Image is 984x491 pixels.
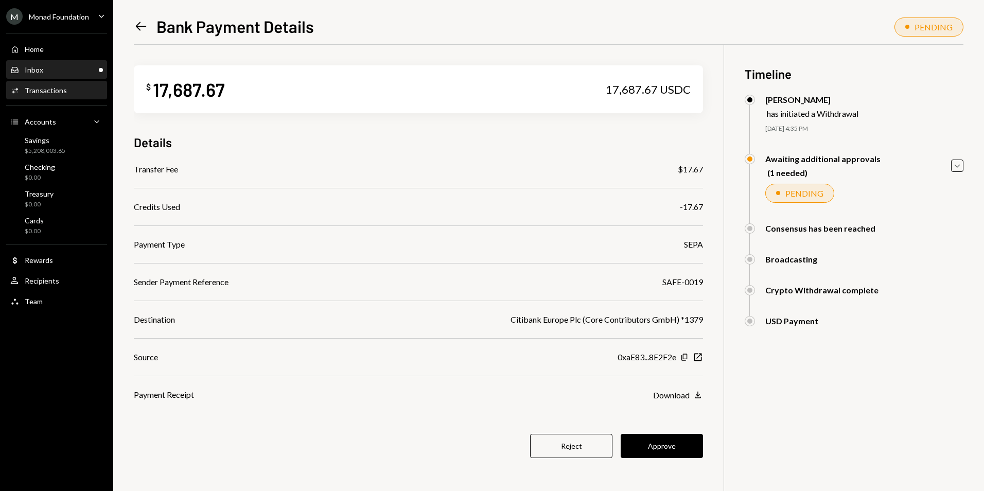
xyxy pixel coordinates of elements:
[156,16,314,37] h1: Bank Payment Details
[767,168,881,178] div: (1 needed)
[25,297,43,306] div: Team
[134,238,185,251] div: Payment Type
[767,109,858,118] div: has initiated a Withdrawal
[25,227,44,236] div: $0.00
[765,285,878,295] div: Crypto Withdrawal complete
[653,390,703,401] button: Download
[25,200,54,209] div: $0.00
[6,8,23,25] div: M
[134,201,180,213] div: Credits Used
[25,117,56,126] div: Accounts
[25,256,53,265] div: Rewards
[153,78,225,101] div: 17,687.67
[29,12,89,21] div: Monad Foundation
[765,154,881,164] div: Awaiting additional approvals
[25,163,55,171] div: Checking
[662,276,703,288] div: SAFE-0019
[25,65,43,74] div: Inbox
[6,271,107,290] a: Recipients
[606,82,691,97] div: 17,687.67 USDC
[146,82,151,92] div: $
[530,434,612,458] button: Reject
[25,216,44,225] div: Cards
[134,351,158,363] div: Source
[6,213,107,238] a: Cards$0.00
[6,186,107,211] a: Treasury$0.00
[6,133,107,157] a: Savings$5,208,003.65
[6,112,107,131] a: Accounts
[134,313,175,326] div: Destination
[6,292,107,310] a: Team
[678,163,703,176] div: $17.67
[765,125,963,133] div: [DATE] 4:35 PM
[6,81,107,99] a: Transactions
[134,389,194,401] div: Payment Receipt
[511,313,703,326] div: Citibank Europe Plc (Core Contributors GmbH) *1379
[25,45,44,54] div: Home
[25,86,67,95] div: Transactions
[134,134,172,151] h3: Details
[25,276,59,285] div: Recipients
[618,351,676,363] div: 0xaE83...8E2F2e
[6,160,107,184] a: Checking$0.00
[134,276,229,288] div: Sender Payment Reference
[915,22,953,32] div: PENDING
[25,136,65,145] div: Savings
[6,60,107,79] a: Inbox
[653,390,690,400] div: Download
[680,201,703,213] div: -17.67
[765,254,817,264] div: Broadcasting
[745,65,963,82] h3: Timeline
[765,223,875,233] div: Consensus has been reached
[684,238,703,251] div: SEPA
[25,173,55,182] div: $0.00
[765,95,858,104] div: [PERSON_NAME]
[621,434,703,458] button: Approve
[25,189,54,198] div: Treasury
[6,251,107,269] a: Rewards
[785,188,823,198] div: PENDING
[6,40,107,58] a: Home
[765,316,818,326] div: USD Payment
[134,163,178,176] div: Transfer Fee
[25,147,65,155] div: $5,208,003.65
